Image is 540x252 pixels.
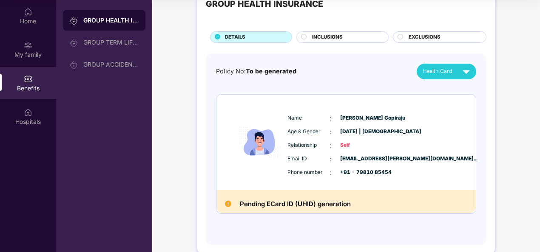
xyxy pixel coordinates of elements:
[70,39,78,47] img: svg+xml;base64,PHN2ZyB3aWR0aD0iMjAiIGhlaWdodD0iMjAiIHZpZXdCb3g9IjAgMCAyMCAyMCIgZmlsbD0ibm9uZSIgeG...
[330,154,332,164] span: :
[287,155,330,163] span: Email ID
[83,39,139,46] div: GROUP TERM LIFE INSURANCE
[340,168,383,176] span: +91 - 79810 85454
[287,114,330,122] span: Name
[423,67,452,76] span: Health Card
[83,61,139,68] div: GROUP ACCIDENTAL INSURANCE
[216,67,296,76] div: Policy No:
[240,199,351,210] h2: Pending ECard ID (UHID) generation
[340,141,383,149] span: Self
[340,155,383,163] span: [EMAIL_ADDRESS][PERSON_NAME][DOMAIN_NAME]...
[330,127,332,137] span: :
[287,128,330,136] span: Age & Gender
[340,128,383,136] span: [DATE] | [DEMOGRAPHIC_DATA]
[225,201,231,207] img: Pending
[409,34,441,41] span: EXCLUSIONS
[24,75,32,83] img: svg+xml;base64,PHN2ZyBpZD0iQmVuZWZpdHMiIHhtbG5zPSJodHRwOi8vd3d3LnczLm9yZy8yMDAwL3N2ZyIgd2lkdGg9Ij...
[287,168,330,176] span: Phone number
[330,114,332,123] span: :
[24,108,32,117] img: svg+xml;base64,PHN2ZyBpZD0iSG9zcGl0YWxzIiB4bWxucz0iaHR0cDovL3d3dy53My5vcmcvMjAwMC9zdmciIHdpZHRoPS...
[24,8,32,16] img: svg+xml;base64,PHN2ZyBpZD0iSG9tZSIgeG1sbnM9Imh0dHA6Ly93d3cudzMub3JnLzIwMDAvc3ZnIiB3aWR0aD0iMjAiIG...
[70,61,78,69] img: svg+xml;base64,PHN2ZyB3aWR0aD0iMjAiIGhlaWdodD0iMjAiIHZpZXdCb3g9IjAgMCAyMCAyMCIgZmlsbD0ibm9uZSIgeG...
[330,141,332,150] span: :
[287,141,330,149] span: Relationship
[246,67,296,75] span: To be generated
[417,64,476,79] button: Health Card
[340,114,383,122] span: [PERSON_NAME] Gopiraju
[24,41,32,50] img: svg+xml;base64,PHN2ZyB3aWR0aD0iMjAiIGhlaWdodD0iMjAiIHZpZXdCb3g9IjAgMCAyMCAyMCIgZmlsbD0ibm9uZSIgeG...
[330,168,332,177] span: :
[83,16,139,25] div: GROUP HEALTH INSURANCE
[225,34,245,41] span: DETAILS
[70,17,78,25] img: svg+xml;base64,PHN2ZyB3aWR0aD0iMjAiIGhlaWdodD0iMjAiIHZpZXdCb3g9IjAgMCAyMCAyMCIgZmlsbD0ibm9uZSIgeG...
[234,107,285,177] img: icon
[312,34,343,41] span: INCLUSIONS
[459,64,474,79] img: svg+xml;base64,PHN2ZyB4bWxucz0iaHR0cDovL3d3dy53My5vcmcvMjAwMC9zdmciIHZpZXdCb3g9IjAgMCAyNCAyNCIgd2...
